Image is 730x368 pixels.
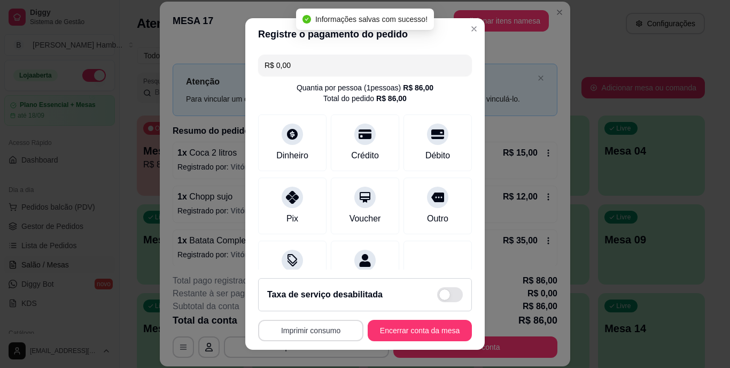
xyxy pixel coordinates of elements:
h2: Taxa de serviço desabilitada [267,288,383,301]
span: check-circle [302,15,311,24]
span: Informações salvas com sucesso! [315,15,428,24]
div: Outro [427,212,448,225]
div: R$ 86,00 [403,82,433,93]
div: Débito [425,149,450,162]
div: R$ 86,00 [376,93,407,104]
header: Registre o pagamento do pedido [245,18,485,50]
div: Dinheiro [276,149,308,162]
div: Quantia por pessoa ( 1 pessoas) [297,82,433,93]
div: Voucher [350,212,381,225]
button: Close [465,20,483,37]
div: Total do pedido [323,93,407,104]
div: Pix [286,212,298,225]
button: Encerrar conta da mesa [368,320,472,341]
button: Imprimir consumo [258,320,363,341]
input: Ex.: hambúrguer de cordeiro [265,55,465,76]
div: Crédito [351,149,379,162]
